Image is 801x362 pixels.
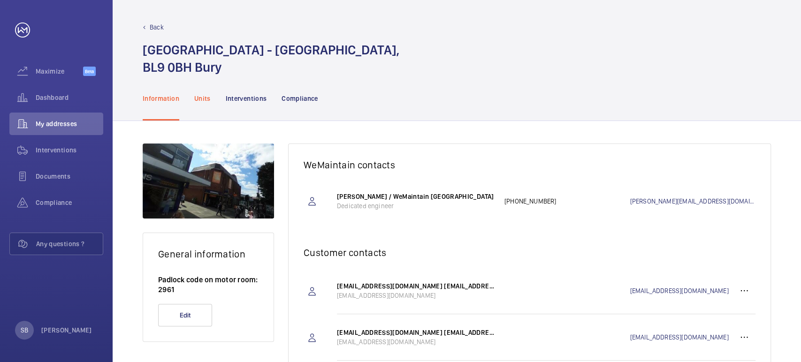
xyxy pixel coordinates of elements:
p: Back [150,23,164,32]
a: [PERSON_NAME][EMAIL_ADDRESS][DOMAIN_NAME] [630,196,755,206]
h2: General information [158,248,259,260]
span: Documents [36,172,103,181]
h2: WeMaintain contacts [304,159,755,171]
p: [PHONE_NUMBER] [504,196,630,206]
p: Dedicated engineer [337,201,495,211]
p: Compliance [282,94,318,103]
p: [EMAIL_ADDRESS][DOMAIN_NAME] [EMAIL_ADDRESS][DOMAIN_NAME] [337,328,495,337]
h2: Customer contacts [304,247,755,258]
span: My addresses [36,119,103,128]
p: [PERSON_NAME] / WeMaintain [GEOGRAPHIC_DATA] [337,192,495,201]
span: Compliance [36,198,103,207]
span: Interventions [36,145,103,155]
p: Units [194,94,211,103]
h1: [GEOGRAPHIC_DATA] - [GEOGRAPHIC_DATA], BL9 0BH Bury [143,41,399,76]
a: [EMAIL_ADDRESS][DOMAIN_NAME] [630,332,733,342]
p: Information [143,94,179,103]
span: Dashboard [36,93,103,102]
p: [PERSON_NAME] [41,325,92,335]
p: Padlock code on motor room: 2961 [158,275,259,294]
p: [EMAIL_ADDRESS][DOMAIN_NAME] [EMAIL_ADDRESS][DOMAIN_NAME] [337,281,495,291]
p: Interventions [226,94,267,103]
span: Any questions ? [36,239,103,249]
span: Beta [83,67,96,76]
a: [EMAIL_ADDRESS][DOMAIN_NAME] [630,286,733,295]
p: [EMAIL_ADDRESS][DOMAIN_NAME] [337,337,495,347]
button: Edit [158,304,212,326]
span: Maximize [36,67,83,76]
p: [EMAIL_ADDRESS][DOMAIN_NAME] [337,291,495,300]
p: SB [21,325,28,335]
